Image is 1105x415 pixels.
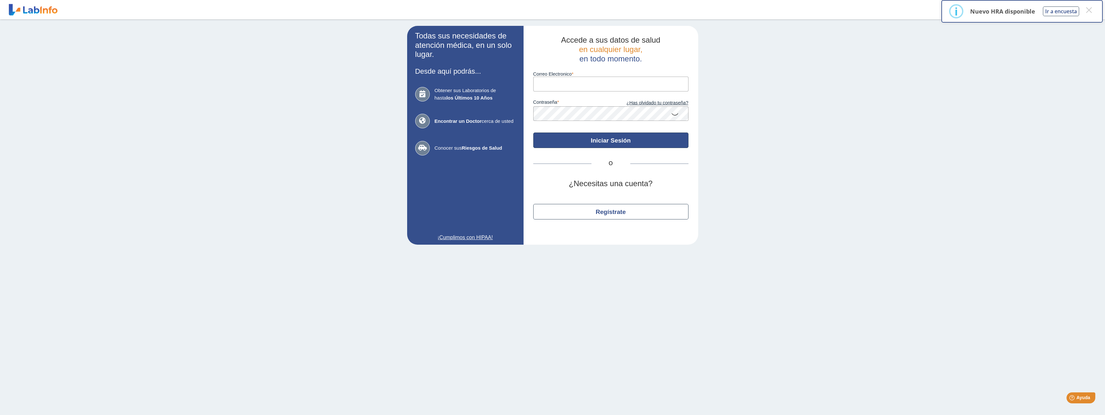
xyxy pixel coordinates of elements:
[533,133,688,148] button: Iniciar Sesión
[970,7,1035,15] p: Nuevo HRA disponible
[579,45,642,54] span: en cualquier lugar,
[580,54,642,63] span: en todo momento.
[435,118,482,124] b: Encontrar un Doctor
[435,87,515,101] span: Obtener sus Laboratorios de hasta
[533,100,611,107] label: contraseña
[533,204,688,219] button: Regístrate
[446,95,493,101] b: los Últimos 10 Años
[561,36,660,44] span: Accede a sus datos de salud
[955,5,958,17] div: i
[435,118,515,125] span: cerca de usted
[1047,390,1098,408] iframe: Help widget launcher
[462,145,502,151] b: Riesgos de Salud
[533,179,688,188] h2: ¿Necesitas una cuenta?
[415,31,515,59] h2: Todas sus necesidades de atención médica, en un solo lugar.
[1083,4,1095,16] button: Close this dialog
[1043,6,1079,16] button: Ir a encuesta
[435,144,515,152] span: Conocer sus
[533,71,688,77] label: Correo Electronico
[611,100,688,107] a: ¿Has olvidado tu contraseña?
[415,234,515,241] a: ¡Cumplimos con HIPAA!
[591,160,630,167] span: O
[415,67,515,75] h3: Desde aquí podrás...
